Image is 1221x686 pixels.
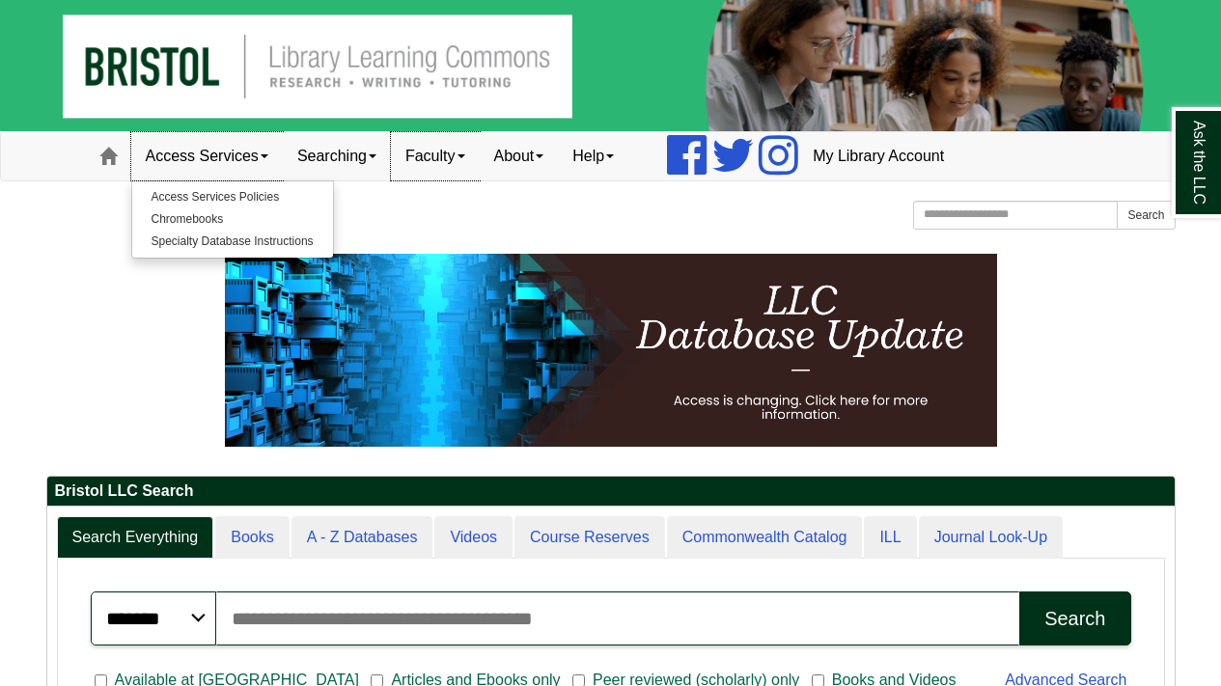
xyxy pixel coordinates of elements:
[558,132,628,180] a: Help
[1044,608,1105,630] div: Search
[283,132,391,180] a: Searching
[225,254,997,447] img: HTML tutorial
[47,477,1175,507] h2: Bristol LLC Search
[215,516,289,560] a: Books
[864,516,916,560] a: ILL
[1019,591,1130,645] button: Search
[132,208,333,231] a: Chromebooks
[480,132,559,180] a: About
[798,132,958,180] a: My Library Account
[434,516,513,560] a: Videos
[391,132,480,180] a: Faculty
[1117,201,1175,230] button: Search
[131,132,283,180] a: Access Services
[514,516,665,560] a: Course Reserves
[919,516,1063,560] a: Journal Look-Up
[291,516,433,560] a: A - Z Databases
[132,186,333,208] a: Access Services Policies
[667,516,863,560] a: Commonwealth Catalog
[57,516,214,560] a: Search Everything
[132,231,333,253] a: Specialty Database Instructions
